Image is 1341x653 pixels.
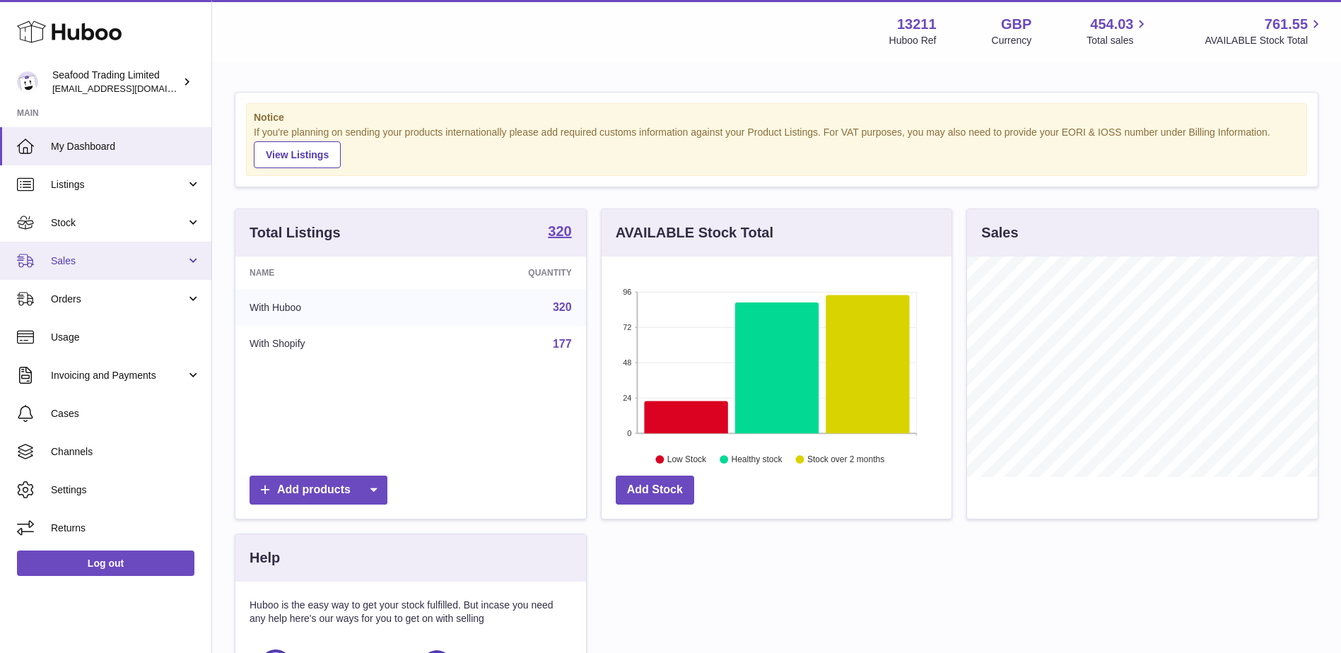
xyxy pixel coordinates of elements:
[548,224,571,241] a: 320
[250,476,387,505] a: Add products
[992,34,1032,47] div: Currency
[51,216,186,230] span: Stock
[616,476,694,505] a: Add Stock
[623,358,631,367] text: 48
[548,224,571,238] strong: 320
[424,257,585,289] th: Quantity
[553,338,572,350] a: 177
[1001,15,1031,34] strong: GBP
[1205,34,1324,47] span: AVAILABLE Stock Total
[51,254,186,268] span: Sales
[51,445,201,459] span: Channels
[616,223,773,242] h3: AVAILABLE Stock Total
[553,301,572,313] a: 320
[731,454,783,464] text: Healthy stock
[254,111,1299,124] strong: Notice
[250,599,572,625] p: Huboo is the easy way to get your stock fulfilled. But incase you need any help here's our ways f...
[1087,15,1149,47] a: 454.03 Total sales
[889,34,937,47] div: Huboo Ref
[807,454,884,464] text: Stock over 2 months
[250,223,341,242] h3: Total Listings
[17,71,38,93] img: online@rickstein.com
[897,15,937,34] strong: 13211
[254,141,341,168] a: View Listings
[51,369,186,382] span: Invoicing and Payments
[51,407,201,420] span: Cases
[667,454,707,464] text: Low Stock
[623,394,631,402] text: 24
[51,178,186,192] span: Listings
[250,548,280,567] h3: Help
[235,257,424,289] th: Name
[1087,34,1149,47] span: Total sales
[1090,15,1133,34] span: 454.03
[52,83,208,94] span: [EMAIL_ADDRESS][DOMAIN_NAME]
[235,326,424,363] td: With Shopify
[623,323,631,331] text: 72
[52,69,180,95] div: Seafood Trading Limited
[51,522,201,535] span: Returns
[51,483,201,497] span: Settings
[981,223,1018,242] h3: Sales
[235,289,424,326] td: With Huboo
[1265,15,1308,34] span: 761.55
[51,293,186,306] span: Orders
[51,140,201,153] span: My Dashboard
[623,288,631,296] text: 96
[254,126,1299,168] div: If you're planning on sending your products internationally please add required customs informati...
[51,331,201,344] span: Usage
[627,429,631,437] text: 0
[17,551,194,576] a: Log out
[1205,15,1324,47] a: 761.55 AVAILABLE Stock Total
